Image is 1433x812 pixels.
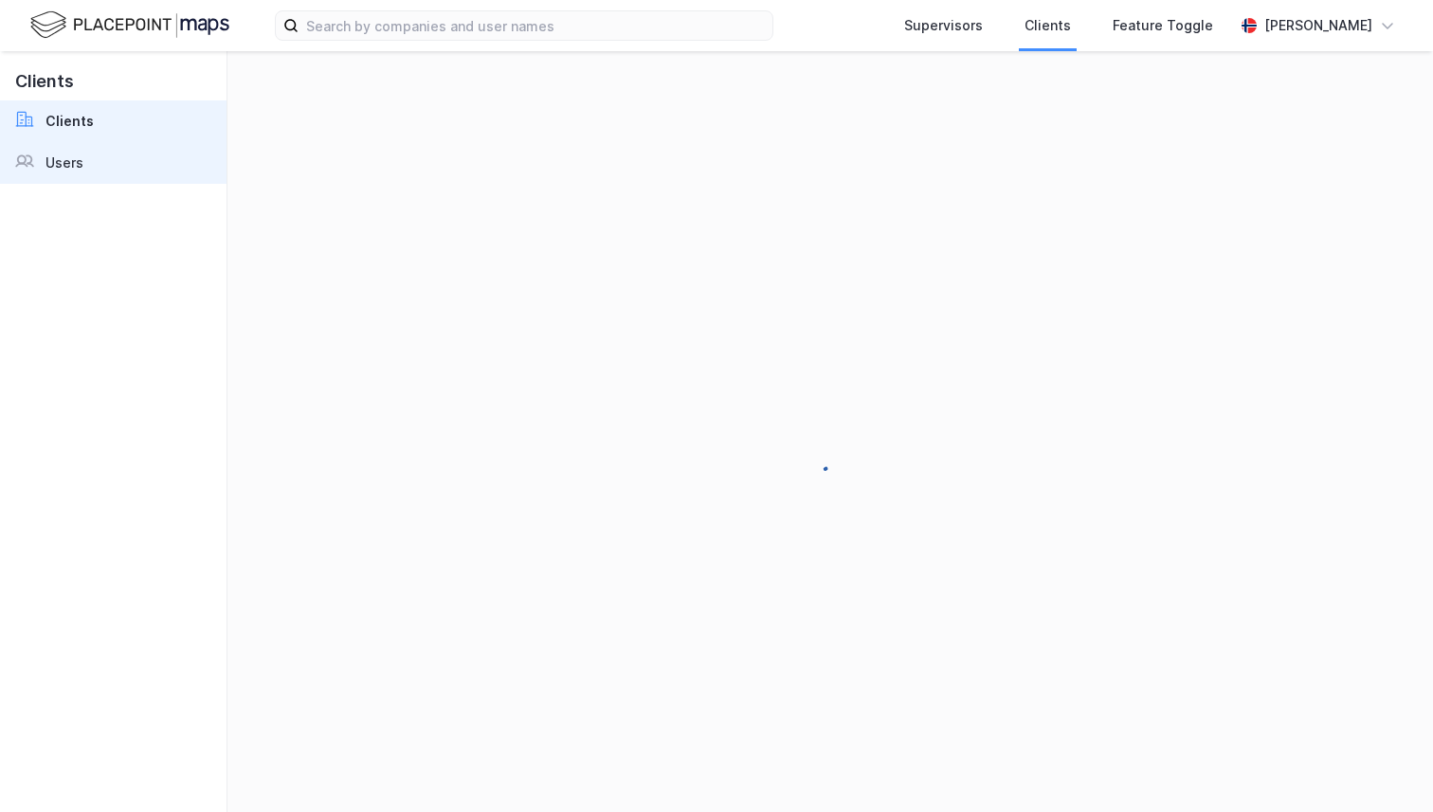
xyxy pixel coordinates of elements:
[1338,721,1433,812] div: Kontrollprogram for chat
[30,9,229,42] img: logo.f888ab2527a4732fd821a326f86c7f29.svg
[299,11,772,40] input: Search by companies and user names
[45,110,94,133] div: Clients
[1264,14,1372,37] div: [PERSON_NAME]
[904,14,983,37] div: Supervisors
[1025,14,1071,37] div: Clients
[45,152,83,174] div: Users
[1338,721,1433,812] iframe: Chat Widget
[1113,14,1213,37] div: Feature Toggle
